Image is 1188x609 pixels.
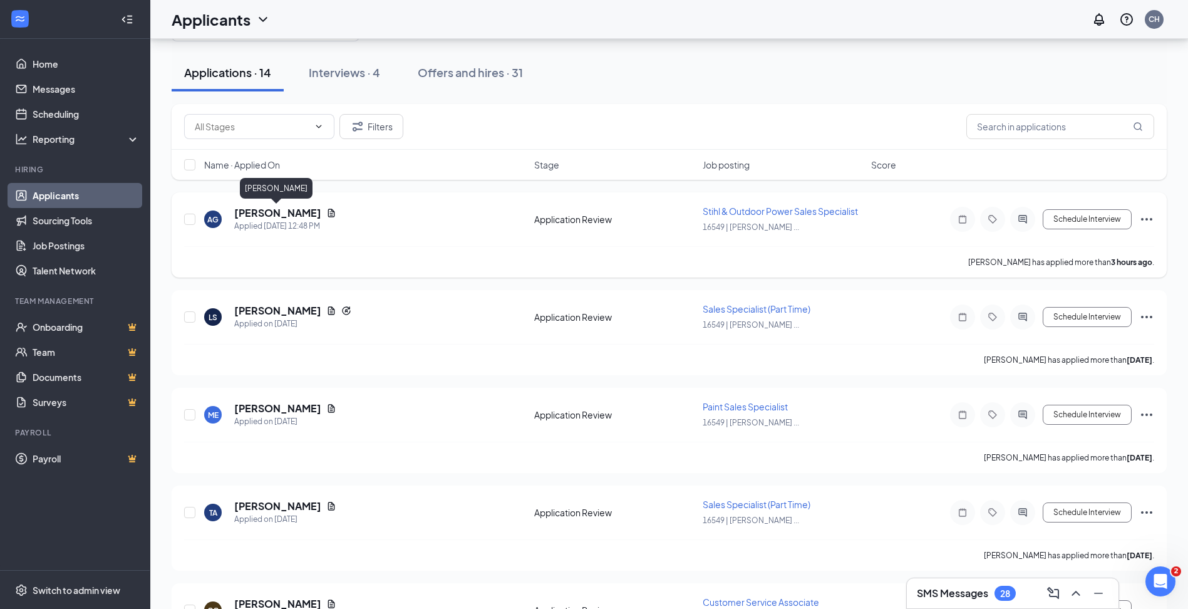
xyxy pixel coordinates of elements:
b: 3 hours ago [1111,258,1152,267]
a: Talent Network [33,258,140,283]
svg: ChevronDown [314,122,324,132]
div: Applied on [DATE] [234,318,351,330]
span: Sales Specialist (Part Time) [703,303,810,315]
input: Search in applications [966,114,1154,139]
svg: Ellipses [1139,505,1154,520]
span: Stage [534,159,559,171]
span: 16549 | [PERSON_NAME] ... [703,418,799,427]
svg: Settings [15,584,28,596]
svg: Note [955,214,970,224]
h5: [PERSON_NAME] [234,206,321,220]
a: Messages [33,76,140,101]
svg: ChevronUp [1068,586,1083,601]
h1: Applicants [172,9,251,30]
a: TeamCrown [33,340,140,365]
svg: MagnifyingGlass [1133,122,1143,132]
svg: Document [326,306,336,316]
button: Minimize [1088,583,1108,603]
a: PayrollCrown [33,446,140,471]
span: 16549 | [PERSON_NAME] ... [703,320,799,330]
div: CH [1149,14,1160,24]
svg: Reapply [341,306,351,316]
div: Applied on [DATE] [234,513,336,526]
div: TA [209,507,217,518]
svg: Filter [350,119,365,134]
svg: ActiveChat [1015,312,1030,322]
div: Team Management [15,296,137,306]
svg: Tag [985,214,1000,224]
div: ME [208,410,219,420]
p: [PERSON_NAME] has applied more than . [984,355,1154,365]
div: Switch to admin view [33,584,120,596]
svg: Tag [985,507,1000,518]
svg: ActiveChat [1015,214,1030,224]
div: Applications · 14 [184,65,271,80]
h5: [PERSON_NAME] [234,402,321,415]
iframe: Intercom live chat [1145,566,1175,596]
h5: [PERSON_NAME] [234,499,321,513]
div: Offers and hires · 31 [418,65,523,80]
svg: Document [326,403,336,414]
button: Filter Filters [339,114,403,139]
p: [PERSON_NAME] has applied more than . [984,550,1154,561]
span: 16549 | [PERSON_NAME] ... [703,516,799,525]
span: 2 [1171,566,1181,576]
b: [DATE] [1127,551,1152,560]
div: Application Review [534,506,695,519]
svg: ChevronDown [256,12,271,27]
b: [DATE] [1127,355,1152,365]
div: Applied [DATE] 12:48 PM [234,220,336,232]
b: [DATE] [1127,453,1152,462]
a: SurveysCrown [33,390,140,415]
div: AG [207,214,219,225]
div: Applied on [DATE] [234,415,336,428]
svg: Ellipses [1139,310,1154,325]
span: Sales Specialist (Part Time) [703,499,810,510]
svg: ComposeMessage [1046,586,1061,601]
a: Job Postings [33,233,140,258]
div: Hiring [15,164,137,175]
h3: SMS Messages [917,586,988,600]
span: Job posting [703,159,750,171]
a: Applicants [33,183,140,208]
svg: Note [955,312,970,322]
div: Interviews · 4 [309,65,380,80]
svg: ActiveChat [1015,410,1030,420]
span: Score [871,159,896,171]
div: Application Review [534,409,695,421]
a: Scheduling [33,101,140,127]
button: ChevronUp [1066,583,1086,603]
div: LS [209,312,217,323]
button: Schedule Interview [1043,307,1132,327]
div: Application Review [534,213,695,226]
span: Name · Applied On [204,159,280,171]
h5: [PERSON_NAME] [234,304,321,318]
button: Schedule Interview [1043,502,1132,523]
a: OnboardingCrown [33,315,140,340]
a: Home [33,51,140,76]
p: [PERSON_NAME] has applied more than . [968,257,1154,268]
svg: Ellipses [1139,407,1154,422]
svg: Tag [985,410,1000,420]
a: Sourcing Tools [33,208,140,233]
div: Application Review [534,311,695,323]
button: Schedule Interview [1043,209,1132,229]
svg: Note [955,410,970,420]
svg: Document [326,208,336,218]
svg: QuestionInfo [1119,12,1134,27]
span: 16549 | [PERSON_NAME] ... [703,222,799,232]
div: Reporting [33,133,140,145]
svg: Minimize [1091,586,1106,601]
input: All Stages [195,120,309,133]
svg: Note [955,507,970,518]
svg: Tag [985,312,1000,322]
button: ComposeMessage [1043,583,1063,603]
p: [PERSON_NAME] has applied more than . [984,452,1154,463]
span: Customer Service Associate [703,596,819,608]
div: 28 [1000,588,1010,599]
svg: Analysis [15,133,28,145]
svg: Notifications [1092,12,1107,27]
div: Payroll [15,427,137,438]
svg: ActiveChat [1015,507,1030,518]
a: DocumentsCrown [33,365,140,390]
